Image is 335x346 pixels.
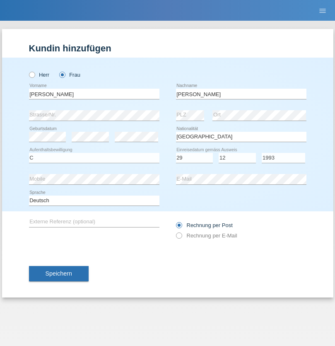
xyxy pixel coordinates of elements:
[46,270,72,277] span: Speichern
[59,72,80,78] label: Frau
[176,222,233,228] label: Rechnung per Post
[29,72,50,78] label: Herr
[176,232,237,239] label: Rechnung per E-Mail
[318,7,327,15] i: menu
[59,72,65,77] input: Frau
[314,8,331,13] a: menu
[176,222,181,232] input: Rechnung per Post
[29,266,89,282] button: Speichern
[29,43,306,53] h1: Kundin hinzufügen
[29,72,34,77] input: Herr
[176,232,181,243] input: Rechnung per E-Mail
